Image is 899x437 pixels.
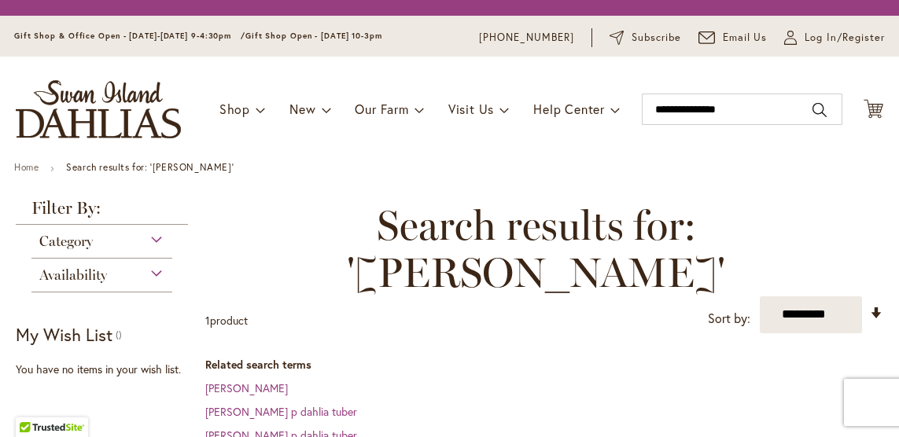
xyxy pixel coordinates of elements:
span: Gift Shop & Office Open - [DATE]-[DATE] 9-4:30pm / [14,31,245,41]
a: Subscribe [610,30,681,46]
span: Availability [39,266,107,284]
span: Shop [219,101,250,117]
a: [PERSON_NAME] p dahlia tuber [205,404,357,419]
p: product [205,308,248,333]
span: Log In/Register [805,30,885,46]
dt: Related search terms [205,357,883,373]
a: Home [14,161,39,173]
div: You have no items in your wish list. [16,362,197,377]
span: Visit Us [448,101,494,117]
span: Our Farm [355,101,408,117]
a: [PHONE_NUMBER] [479,30,574,46]
button: Search [812,97,827,123]
span: Subscribe [632,30,681,46]
strong: My Wish List [16,323,112,346]
a: store logo [16,80,181,138]
span: Search results for: '[PERSON_NAME]' [205,202,868,296]
span: New [289,101,315,117]
strong: Search results for: '[PERSON_NAME]' [66,161,234,173]
span: Gift Shop Open - [DATE] 10-3pm [245,31,382,41]
a: Email Us [698,30,768,46]
strong: Filter By: [16,200,188,225]
label: Sort by: [708,304,750,333]
span: Category [39,233,93,250]
span: Help Center [533,101,605,117]
a: [PERSON_NAME] [205,380,288,395]
span: Email Us [723,30,768,46]
a: Log In/Register [784,30,885,46]
span: 1 [205,313,210,328]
